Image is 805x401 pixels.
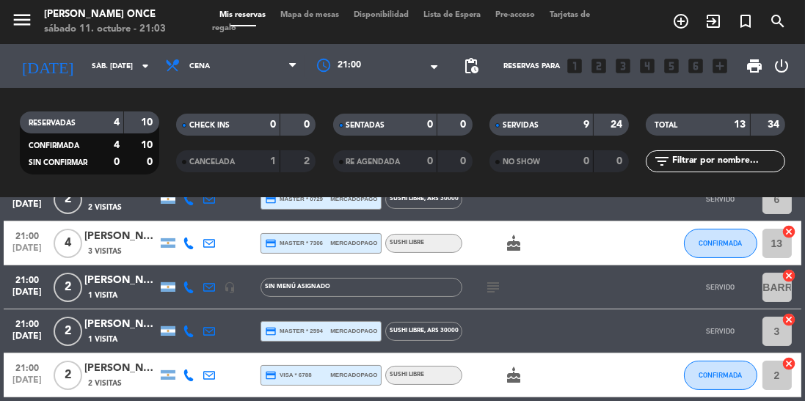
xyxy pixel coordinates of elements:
[330,370,377,380] span: mercadopago
[84,360,158,377] div: [PERSON_NAME]
[141,117,156,128] strong: 10
[273,11,346,19] span: Mapa de mesas
[9,271,45,287] span: 21:00
[769,12,787,30] i: search
[737,12,754,30] i: turned_in_not
[338,59,361,73] span: 21:00
[189,122,230,129] span: CHECK INS
[583,156,589,166] strong: 0
[9,375,45,392] span: [DATE]
[706,195,735,203] span: SERVIDO
[505,367,522,384] i: cake
[390,196,459,202] span: Sushi libre
[424,196,459,202] span: , ARS 30000
[503,122,539,129] span: SERVIDAS
[11,51,84,81] i: [DATE]
[686,56,705,76] i: looks_6
[54,185,82,214] span: 2
[346,122,385,129] span: SENTADAS
[9,199,45,216] span: [DATE]
[265,369,311,381] span: visa * 6788
[88,202,122,213] span: 2 Visitas
[484,279,502,296] i: subject
[147,157,156,167] strong: 0
[11,9,33,36] button: menu
[710,56,729,76] i: add_box
[44,7,166,22] div: [PERSON_NAME] Once
[460,119,469,130] strong: 0
[616,156,625,166] strong: 0
[189,62,210,70] span: Cena
[88,246,122,257] span: 3 Visitas
[782,224,797,239] i: cancel
[84,228,158,245] div: [PERSON_NAME]
[114,117,120,128] strong: 4
[672,12,690,30] i: add_circle_outline
[54,317,82,346] span: 2
[346,158,401,166] span: RE AGENDADA
[427,156,433,166] strong: 0
[583,119,589,130] strong: 9
[9,227,45,243] span: 21:00
[735,119,746,130] strong: 13
[782,268,797,283] i: cancel
[390,372,424,378] span: Sushi libre
[390,328,459,334] span: Sushi libre
[88,378,122,389] span: 2 Visitas
[773,57,790,75] i: power_settings_new
[265,238,323,249] span: master * 7306
[54,229,82,258] span: 4
[768,119,782,130] strong: 34
[706,327,735,335] span: SERVIDO
[330,326,377,336] span: mercadopago
[684,229,757,258] button: CONFIRMADA
[54,273,82,302] span: 2
[699,239,742,247] span: CONFIRMADA
[613,56,633,76] i: looks_3
[653,152,671,170] i: filter_list
[224,282,236,293] i: headset_mic
[746,57,763,75] span: print
[699,371,742,379] span: CONFIRMADA
[11,9,33,31] i: menu
[427,119,433,130] strong: 0
[503,158,540,166] span: NO SHOW
[488,11,542,19] span: Pre-acceso
[611,119,625,130] strong: 24
[684,361,757,390] button: CONFIRMADA
[265,238,277,249] i: credit_card
[390,240,424,246] span: Sushi libre
[189,158,235,166] span: CANCELADA
[346,11,416,19] span: Disponibilidad
[330,238,377,248] span: mercadopago
[505,235,522,252] i: cake
[769,44,794,88] div: LOG OUT
[462,57,480,75] span: pending_actions
[304,156,313,166] strong: 2
[136,57,154,75] i: arrow_drop_down
[9,331,45,348] span: [DATE]
[684,317,757,346] button: SERVIDO
[655,122,677,129] span: TOTAL
[706,283,735,291] span: SERVIDO
[9,314,45,331] span: 21:00
[270,119,276,130] strong: 0
[638,56,657,76] i: looks_4
[114,157,120,167] strong: 0
[141,140,156,150] strong: 10
[265,369,277,381] i: credit_card
[265,284,330,290] span: Sin menú asignado
[265,325,323,337] span: master * 2594
[662,56,681,76] i: looks_5
[270,156,276,166] strong: 1
[44,22,166,37] div: sábado 11. octubre - 21:03
[114,140,120,150] strong: 4
[29,159,87,166] span: SIN CONFIRMAR
[565,56,584,76] i: looks_one
[304,119,313,130] strong: 0
[9,243,45,260] span: [DATE]
[503,62,560,70] span: Reservas para
[9,287,45,304] span: [DATE]
[54,361,82,390] span: 2
[330,194,377,204] span: mercadopago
